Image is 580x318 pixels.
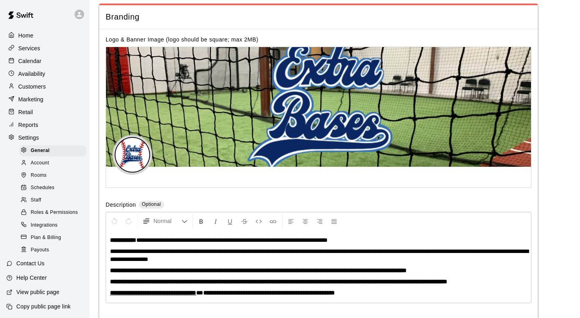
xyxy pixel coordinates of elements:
div: Integrations [19,220,87,231]
span: Integrations [31,221,58,229]
span: Account [31,159,49,167]
div: Roles & Permissions [19,207,87,218]
p: Contact Us [16,259,45,267]
p: Customers [18,83,46,91]
button: Format Bold [195,214,208,228]
span: Rooms [31,172,47,180]
p: Services [18,44,40,52]
label: Logo & Banner Image (logo should be square; max 2MB) [106,36,258,43]
span: Staff [31,196,41,204]
p: Marketing [18,95,43,103]
button: Format Strikethrough [238,214,251,228]
span: Plan & Billing [31,234,61,242]
span: General [31,147,50,155]
button: Insert Code [252,214,265,228]
button: Format Underline [223,214,237,228]
div: Schedules [19,182,87,194]
a: Rooms [19,170,90,182]
span: Branding [106,12,531,22]
a: Services [6,42,83,54]
a: Home [6,30,83,41]
span: Schedules [31,184,55,192]
a: Marketing [6,93,83,105]
a: Integrations [19,219,90,231]
button: Right Align [313,214,326,228]
span: Roles & Permissions [31,209,78,217]
a: Roles & Permissions [19,207,90,219]
div: General [19,145,87,156]
p: Settings [18,134,39,142]
a: Customers [6,81,83,93]
a: Staff [19,194,90,207]
span: Payouts [31,246,49,254]
p: View public page [16,288,59,296]
a: Plan & Billing [19,231,90,244]
button: Redo [122,214,136,228]
a: Payouts [19,244,90,256]
button: Left Align [284,214,298,228]
div: Rooms [19,170,87,181]
a: Settings [6,132,83,144]
div: Payouts [19,245,87,256]
button: Format Italics [209,214,222,228]
label: Description [106,201,136,210]
div: Plan & Billing [19,232,87,243]
p: Home [18,32,33,40]
a: Availability [6,68,83,80]
p: Retail [18,108,33,116]
a: Account [19,157,90,169]
button: Insert Link [266,214,280,228]
a: Schedules [19,182,90,194]
div: Account [19,158,87,169]
span: Normal [153,217,181,225]
button: Formatting Options [139,214,191,228]
p: Availability [18,70,45,78]
button: Center Align [299,214,312,228]
p: Reports [18,121,38,129]
a: Reports [6,119,83,131]
button: Justify Align [327,214,341,228]
a: General [19,144,90,157]
span: Optional [142,201,161,207]
p: Help Center [16,274,47,282]
a: Calendar [6,55,83,67]
p: Copy public page link [16,302,71,310]
button: Undo [108,214,121,228]
a: Retail [6,106,83,118]
p: Calendar [18,57,41,65]
div: Staff [19,195,87,206]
